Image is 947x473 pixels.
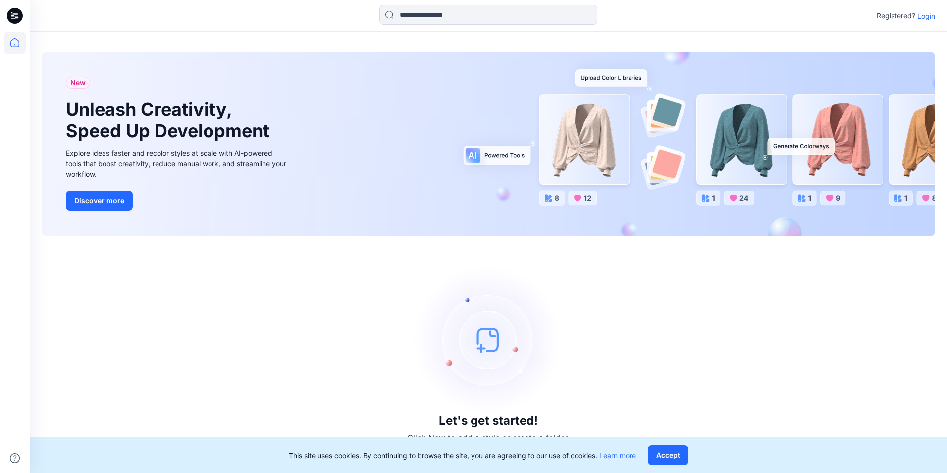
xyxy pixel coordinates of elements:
div: Explore ideas faster and recolor styles at scale with AI-powered tools that boost creativity, red... [66,148,289,179]
h1: Unleash Creativity, Speed Up Development [66,99,274,141]
button: Discover more [66,191,133,211]
h3: Let's get started! [439,414,538,428]
p: This site uses cookies. By continuing to browse the site, you are agreeing to our use of cookies. [289,450,636,461]
p: Registered? [877,10,915,22]
p: Click New to add a style or create a folder. [407,432,570,444]
span: New [70,77,86,89]
a: Discover more [66,191,289,211]
a: Learn more [599,451,636,460]
button: Accept [648,445,688,465]
img: empty-state-image.svg [414,265,563,414]
p: Login [917,11,935,21]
